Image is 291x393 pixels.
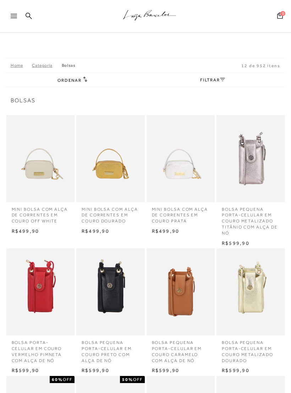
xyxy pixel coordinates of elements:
span: OFF [63,377,72,382]
img: MINI BOLSA COM ALÇA DE CORRENTES EM COURO DOURADO [77,108,144,209]
img: MINI BOLSA COM ALÇA DE CORRENTES EM COURO OFF WHITE [7,108,74,209]
span: R$599,90 [222,367,249,373]
a: BOLSA PORTA-CELULAR EM COURO VERMELHO PIMNETA COM ALÇA DE NÓ BOLSA PORTA-CELULAR EM COURO VERMELH... [7,242,74,342]
a: MINI BOLSA COM ALÇA DE CORRENTES EM COURO PRATA MINI BOLSA COM ALÇA DE CORRENTES EM COURO PRATA [147,108,214,209]
span: R$599,90 [152,367,180,373]
span: OFF [133,377,143,382]
img: BOLSA PEQUENA PORTA-CELULAR EM COURO METALIZADO DOURADO [217,242,284,342]
strong: 60% [52,377,63,382]
img: BOLSA PEQUENA PORTA-CELULAR EM COURO METALIZADO TITÂNIO COM ALÇA DE NÓ [217,108,284,209]
span: R$499,90 [152,228,180,234]
img: MINI BOLSA COM ALÇA DE CORRENTES EM COURO PRATA [147,108,214,209]
strong: 50% [122,377,133,382]
a: BOLSA PEQUENA PORTA-CELULAR EM COURO CARAMELO COM ALÇA DE NÓ BOLSA PEQUENA PORTA-CELULAR EM COURO... [147,242,214,342]
a: Home [11,63,32,68]
span: R$599,90 [12,367,39,373]
a: MINI BOLSA COM ALÇA DE CORRENTES EM COURO DOURADO [76,202,145,224]
a: BOLSA PEQUENA PORTA-CELULAR EM COURO METALIZADO DOURADO [216,335,285,364]
a: BOLSA PEQUENA PORTA-CELULAR EM COURO PRETO COM ALÇA DE NÓ BOLSA PEQUENA PORTA-CELULAR EM COURO PR... [77,242,144,342]
a: BOLSA PEQUENA PORTA-CELULAR EM COURO METALIZADO TITÂNIO COM ALÇA DE NÓ BOLSA PEQUENA PORTA-CELULA... [217,108,284,209]
span: R$499,90 [12,228,39,234]
a: BOLSA PEQUENA PORTA-CELULAR EM COURO METALIZADO DOURADO BOLSA PEQUENA PORTA-CELULAR EM COURO META... [217,242,284,342]
span: R$599,90 [82,367,109,373]
a: MINI BOLSA COM ALÇA DE CORRENTES EM COURO OFF WHITE MINI BOLSA COM ALÇA DE CORRENTES EM COURO OFF... [7,108,74,209]
span: 0 [280,11,285,16]
button: 0 [275,12,285,21]
img: BOLSA PEQUENA PORTA-CELULAR EM COURO PRETO COM ALÇA DE NÓ [77,242,144,342]
img: BOLSA PORTA-CELULAR EM COURO VERMELHO PIMNETA COM ALÇA DE NÓ [7,242,74,342]
a: MINI BOLSA COM ALÇA DE CORRENTES EM COURO PRATA [147,202,215,224]
a: MINI BOLSA COM ALÇA DE CORRENTES EM COURO DOURADO MINI BOLSA COM ALÇA DE CORRENTES EM COURO DOURADO [77,108,144,209]
a: Bolsas [62,63,76,68]
a: BOLSA PEQUENA PORTA-CELULAR EM COURO CARAMELO COM ALÇA DE NÓ [147,335,215,364]
span: Bolsas [11,98,280,103]
span: R$499,90 [82,228,109,234]
a: BOLSA PEQUENA PORTA-CELULAR EM COURO METALIZADO TITÂNIO COM ALÇA DE NÓ [216,202,285,236]
a: MINI BOLSA COM ALÇA DE CORRENTES EM COURO OFF WHITE [6,202,75,224]
a: BOLSA PEQUENA PORTA-CELULAR EM COURO PRETO COM ALÇA DE NÓ [76,335,145,364]
a: BOLSA PORTA-CELULAR EM COURO VERMELHO PIMNETA COM ALÇA DE NÓ [6,335,75,364]
span: 12 de 952 itens [241,63,280,68]
span: Ordenar [57,78,82,83]
span: R$599,90 [222,240,249,246]
a: Categoria [32,63,61,68]
a: FILTRAR [200,77,225,82]
img: BOLSA PEQUENA PORTA-CELULAR EM COURO CARAMELO COM ALÇA DE NÓ [147,242,214,342]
